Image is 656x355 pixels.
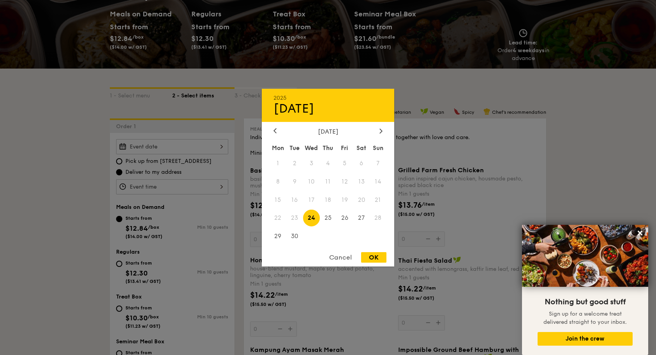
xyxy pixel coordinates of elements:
[353,155,370,171] span: 6
[286,191,303,208] span: 16
[303,210,320,226] span: 24
[353,210,370,226] span: 27
[370,141,386,155] div: Sun
[286,155,303,171] span: 2
[286,210,303,226] span: 23
[543,311,627,325] span: Sign up for a welcome treat delivered straight to your inbox.
[370,155,386,171] span: 7
[336,210,353,226] span: 26
[303,191,320,208] span: 17
[336,141,353,155] div: Fri
[545,297,626,307] span: Nothing but good stuff
[353,173,370,190] span: 13
[320,173,337,190] span: 11
[361,252,386,263] div: OK
[370,210,386,226] span: 28
[353,141,370,155] div: Sat
[320,191,337,208] span: 18
[286,228,303,245] span: 30
[273,127,383,135] div: [DATE]
[538,332,633,346] button: Join the crew
[270,210,286,226] span: 22
[320,141,337,155] div: Thu
[336,155,353,171] span: 5
[370,173,386,190] span: 14
[273,94,383,101] div: 2025
[320,210,337,226] span: 25
[286,141,303,155] div: Tue
[634,227,646,239] button: Close
[303,173,320,190] span: 10
[270,141,286,155] div: Mon
[270,155,286,171] span: 1
[370,191,386,208] span: 21
[273,101,383,116] div: [DATE]
[270,191,286,208] span: 15
[270,228,286,245] span: 29
[270,173,286,190] span: 8
[336,191,353,208] span: 19
[353,191,370,208] span: 20
[303,141,320,155] div: Wed
[321,252,360,263] div: Cancel
[286,173,303,190] span: 9
[522,225,648,287] img: DSC07876-Edit02-Large.jpeg
[320,155,337,171] span: 4
[303,155,320,171] span: 3
[336,173,353,190] span: 12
